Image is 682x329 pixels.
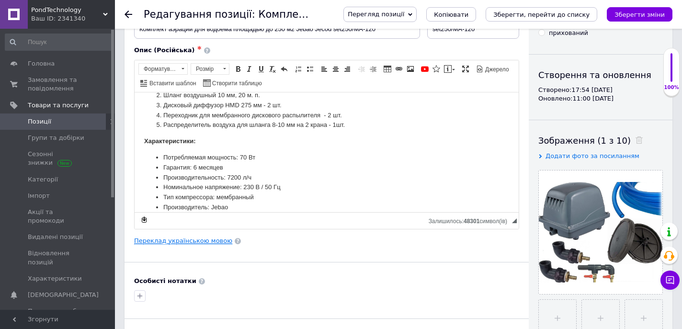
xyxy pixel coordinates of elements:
[134,237,232,245] a: Переклад українською мовою
[134,20,420,39] input: Наприклад, H&M жіноча сукня зелена 38 розмір вечірня максі з блискітками
[356,64,367,74] a: Зменшити відступ
[394,64,404,74] a: Вставити/Редагувати посилання (⌘+L)
[28,117,51,126] span: Позиції
[279,64,289,74] a: Повернути (⌘+Z)
[29,110,355,120] li: Производитель: Jebao
[460,64,471,74] a: Максимізувати
[139,78,198,88] a: Вставити шаблон
[549,29,588,37] div: прихований
[29,90,355,100] li: Номинальное напряжение: 230 В / 50 Гц
[538,94,663,103] div: Оновлено: 11:00 [DATE]
[191,64,220,74] span: Розмір
[29,8,355,18] li: Дисковый диффузор HMD 275 мм - 2 шт.
[484,66,509,74] span: Джерело
[256,64,266,74] a: Підкреслений (⌘+U)
[267,64,278,74] a: Видалити форматування
[138,63,188,75] a: Форматування
[28,76,89,93] span: Замовлення та повідомлення
[135,92,519,212] iframe: Редактор, 10FB8D54-3156-431C-B153-A03B99BCBD2C
[486,7,597,22] button: Зберегти, перейти до списку
[546,152,639,159] span: Додати фото за посиланням
[139,64,178,74] span: Форматування
[29,70,355,80] li: Гарантия: 6 месяцев
[28,134,84,142] span: Групи та добірки
[191,63,229,75] a: Розмір
[29,100,355,110] li: Тип компрессора: мембранный
[464,218,479,225] span: 48301
[29,18,355,28] li: Переходник для мембранного дискового распылителя - 2 шт.
[31,6,103,14] span: PondTechnology
[426,7,476,22] button: Копіювати
[28,59,55,68] span: Головна
[305,64,315,74] a: Вставити/видалити маркований список
[197,45,202,51] span: ✱
[348,11,404,18] span: Перегляд позиції
[342,64,352,74] a: По правому краю
[134,46,195,54] span: Опис (Російська)
[660,271,680,290] button: Чат з покупцем
[10,45,61,52] strong: Характеристики:
[28,307,89,324] span: Показники роботи компанії
[420,64,430,74] a: Додати відео з YouTube
[148,79,196,88] span: Вставити шаблон
[443,64,456,74] a: Вставити повідомлення
[28,175,58,184] span: Категорії
[663,48,680,96] div: 100% Якість заповнення
[31,14,115,23] div: Ваш ID: 2341340
[134,277,196,284] b: Особисті нотатки
[405,64,416,74] a: Зображення
[475,64,511,74] a: Джерело
[244,64,255,74] a: Курсив (⌘+I)
[28,101,89,110] span: Товари та послуги
[28,249,89,266] span: Відновлення позицій
[29,80,355,91] li: Производительность: 7200 л/ч
[29,28,355,38] li: Распределитель воздуха для шланга 8-10 мм на 2 крана - 1шт.
[330,64,341,74] a: По центру
[368,64,378,74] a: Збільшити відступ
[434,11,468,18] span: Копіювати
[125,11,132,18] div: Повернутися назад
[293,64,304,74] a: Вставити/видалити нумерований список
[512,218,517,223] span: Потягніть для зміни розмірів
[28,150,89,167] span: Сезонні знижки
[614,11,665,18] i: Зберегти зміни
[664,84,679,91] div: 100%
[202,78,263,88] a: Створити таблицю
[28,274,82,283] span: Характеристики
[382,64,393,74] a: Таблиця
[211,79,262,88] span: Створити таблицю
[28,291,99,299] span: [DEMOGRAPHIC_DATA]
[233,64,243,74] a: Жирний (⌘+B)
[538,135,663,147] div: Зображення (1 з 10)
[607,7,672,22] button: Зберегти зміни
[29,60,355,70] li: Потребляемая мощность: 70 Вт
[493,11,590,18] i: Зберегти, перейти до списку
[429,216,512,225] div: Кiлькiсть символiв
[431,64,442,74] a: Вставити іконку
[5,34,113,51] input: Пошук
[319,64,330,74] a: По лівому краю
[538,86,663,94] div: Створено: 17:54 [DATE]
[28,192,50,200] span: Імпорт
[28,233,83,241] span: Видалені позиції
[139,215,149,225] a: Зробити резервну копію зараз
[28,208,89,225] span: Акції та промокоди
[538,69,663,81] div: Створення та оновлення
